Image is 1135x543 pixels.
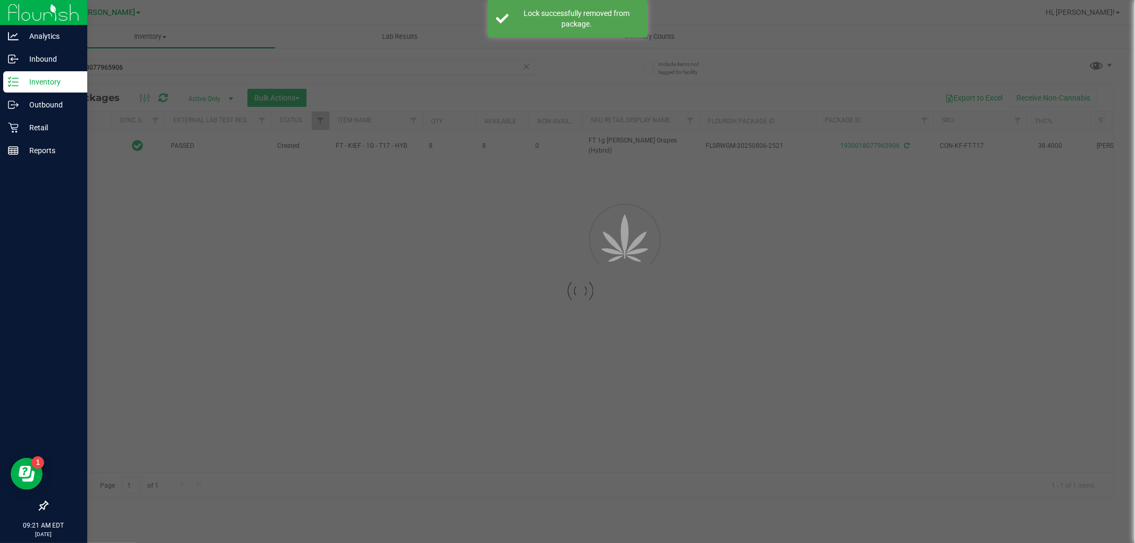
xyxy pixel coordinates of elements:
inline-svg: Inbound [8,54,19,64]
iframe: Resource center [11,458,43,490]
p: Inventory [19,76,82,88]
inline-svg: Retail [8,122,19,133]
p: Inbound [19,53,82,65]
inline-svg: Reports [8,145,19,156]
p: Outbound [19,98,82,111]
p: Reports [19,144,82,157]
iframe: Resource center unread badge [31,456,44,469]
p: [DATE] [5,530,82,538]
inline-svg: Outbound [8,99,19,110]
p: Retail [19,121,82,134]
p: 09:21 AM EDT [5,521,82,530]
inline-svg: Analytics [8,31,19,41]
inline-svg: Inventory [8,77,19,87]
p: Analytics [19,30,82,43]
div: Lock successfully removed from package. [515,8,640,29]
